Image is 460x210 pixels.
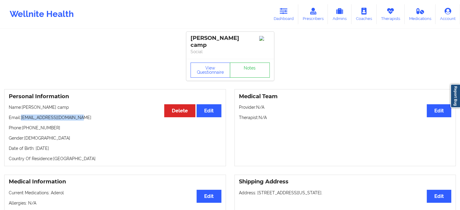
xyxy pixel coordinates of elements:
p: Date of Birth: [DATE] [9,145,221,151]
button: Edit [427,104,451,117]
button: Edit [427,190,451,203]
p: Provider: N/A [239,104,452,110]
p: Name: [PERSON_NAME] camp [9,104,221,110]
p: Allergies: N/A [9,200,221,206]
a: Medications [405,4,436,24]
button: Delete [164,104,195,117]
a: Dashboard [269,4,298,24]
a: Notes [230,63,270,78]
p: Social [191,49,270,55]
a: Report Bug [450,84,460,108]
p: Phone: [PHONE_NUMBER] [9,125,221,131]
a: Coaches [351,4,377,24]
h3: Medical Information [9,178,221,185]
p: Therapist: N/A [239,115,452,121]
button: View Questionnaire [191,63,230,78]
p: Email: [EMAIL_ADDRESS][DOMAIN_NAME] [9,115,221,121]
button: Edit [197,190,221,203]
p: Address: [STREET_ADDRESS][US_STATE]. [239,190,452,196]
button: Edit [197,104,221,117]
p: Country Of Residence: [GEOGRAPHIC_DATA] [9,156,221,162]
a: Therapists [377,4,405,24]
a: Prescribers [298,4,328,24]
h3: Shipping Address [239,178,452,185]
a: Account [436,4,460,24]
div: [PERSON_NAME] camp [191,35,270,49]
p: Gender: [DEMOGRAPHIC_DATA] [9,135,221,141]
img: Image%2Fplaceholer-image.png [259,36,270,41]
p: Current Medications: Aderol [9,190,221,196]
h3: Personal Information [9,93,221,100]
a: Admins [328,4,351,24]
h3: Medical Team [239,93,452,100]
